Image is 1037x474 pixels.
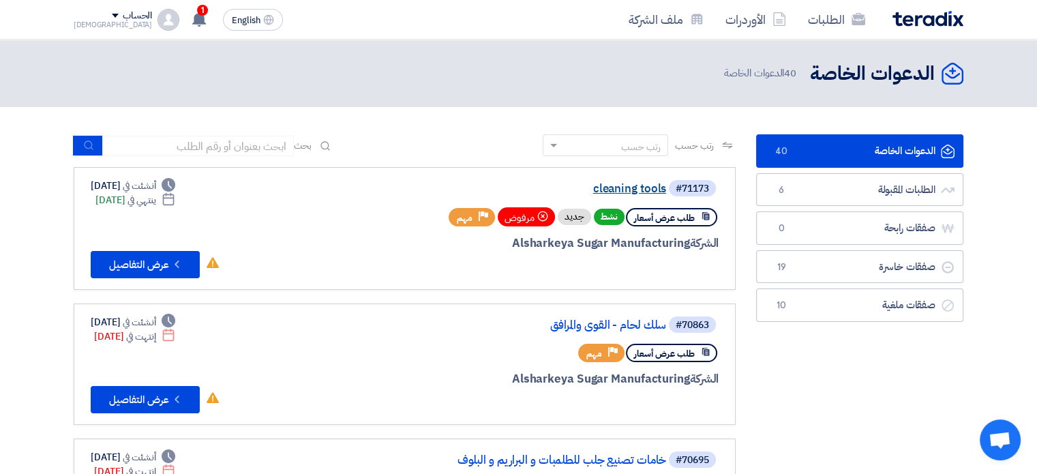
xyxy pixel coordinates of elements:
a: cleaning tools [393,183,666,195]
span: الدعوات الخاصة [724,65,799,81]
span: الشركة [690,370,719,387]
a: سلك لحام - القوي والمرافق [393,319,666,331]
span: مهم [586,347,602,360]
div: مرفوض [498,207,555,226]
div: جديد [558,209,591,225]
img: profile_test.png [157,9,179,31]
div: [DATE] [95,193,175,207]
span: طلب عرض أسعار [634,211,695,224]
a: الطلبات [797,3,876,35]
span: ينتهي في [127,193,155,207]
div: Alsharkeya Sugar Manufacturing [391,370,719,388]
div: [DATE] [91,315,175,329]
span: 40 [784,65,796,80]
span: الشركة [690,235,719,252]
span: أنشئت في [123,450,155,464]
span: 0 [773,222,790,235]
a: الدعوات الخاصة40 [756,134,963,168]
div: Alsharkeya Sugar Manufacturing [391,235,719,252]
div: [DATE] [94,329,175,344]
div: #70695 [676,456,709,465]
img: Teradix logo [892,11,963,27]
div: [DATE] [91,450,175,464]
span: 10 [773,299,790,312]
span: 40 [773,145,790,158]
span: طلب عرض أسعار [634,347,695,360]
a: الأوردرات [715,3,797,35]
a: ملف الشركة [618,3,715,35]
div: رتب حسب [621,140,661,154]
div: [DATE] [91,179,175,193]
div: #71173 [676,184,709,194]
a: صفقات خاسرة19 [756,250,963,284]
span: بحث [294,138,312,153]
button: عرض التفاصيل [91,386,200,413]
span: مهم [457,211,472,224]
span: English [232,16,260,25]
div: الحساب [123,10,152,22]
a: Open chat [980,419,1021,460]
a: صفقات ملغية10 [756,288,963,322]
span: 6 [773,183,790,197]
span: أنشئت في [123,315,155,329]
span: رتب حسب [675,138,714,153]
button: English [223,9,283,31]
span: 1 [197,5,208,16]
button: عرض التفاصيل [91,251,200,278]
a: خامات تصنيع جلب للطلمبات و البراريم و البلوف [393,454,666,466]
span: نشط [594,209,625,225]
span: 19 [773,261,790,274]
div: #70863 [676,321,709,330]
input: ابحث بعنوان أو رقم الطلب [103,136,294,156]
span: إنتهت في [126,329,155,344]
div: [DEMOGRAPHIC_DATA] [74,21,152,29]
a: صفقات رابحة0 [756,211,963,245]
span: أنشئت في [123,179,155,193]
h2: الدعوات الخاصة [810,61,935,87]
a: الطلبات المقبولة6 [756,173,963,207]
